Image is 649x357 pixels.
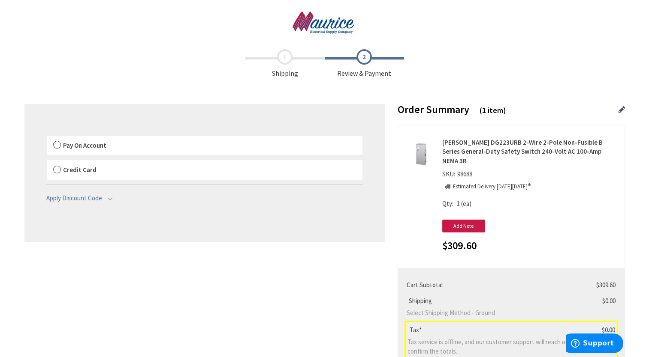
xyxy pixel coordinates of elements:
[407,308,581,317] span: Select Shipping Method - Ground
[442,138,618,165] strong: [PERSON_NAME] DG223URB 2-Wire 2-Pole Non-Fusible B Series General-Duty Safety Switch 240-Volt AC ...
[528,182,531,187] sup: th
[398,103,469,116] span: Order Summary
[602,297,616,305] span: $0.00
[63,166,97,174] span: Credit Card
[566,333,623,355] iframe: Opens a widget where you can find more information
[442,170,474,181] div: SKU:
[245,49,325,78] span: Shipping
[457,199,460,208] span: 1
[596,281,616,289] span: $309.60
[405,277,584,293] th: Cart Subtotal
[602,326,615,334] span: $0.00
[461,199,471,208] span: (ea)
[453,183,531,191] p: Estimated Delivery [DATE][DATE]
[408,141,435,168] img: Eaton DG223URB 2-Wire 2-Pole Non-Fusible B Series General-Duty Safety Switch 240-Volt AC 100-Amp ...
[282,11,366,34] img: Maurice Electrical Supply Company
[63,141,106,149] span: Pay On Account
[46,194,102,202] span: Apply Discount Code
[455,170,474,178] span: 98688
[408,337,581,356] span: Tax service is offline, and our customer support will reach out to confirm the totals.
[407,297,434,305] span: Shipping
[480,105,506,115] span: (1 item)
[325,49,404,78] span: Review & Payment
[442,199,452,208] span: Qty
[442,240,477,251] span: $309.60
